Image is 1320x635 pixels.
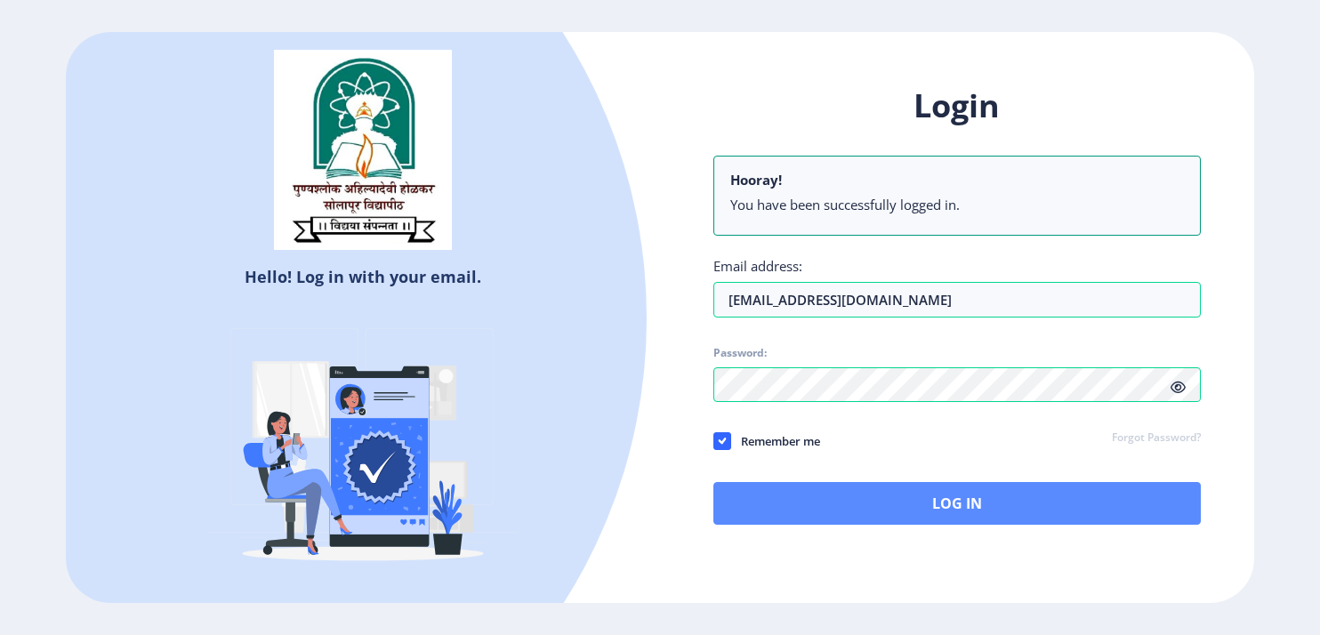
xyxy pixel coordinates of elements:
button: Log In [713,482,1201,525]
img: sulogo.png [274,50,452,251]
b: Hooray! [730,171,782,189]
input: Email address [713,282,1201,317]
h1: Login [713,84,1201,127]
a: Forgot Password? [1112,430,1201,446]
span: Remember me [731,430,820,452]
label: Password: [713,346,767,360]
img: Verified-rafiki.svg [207,294,519,606]
li: You have been successfully logged in. [730,196,1184,213]
label: Email address: [713,257,802,275]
